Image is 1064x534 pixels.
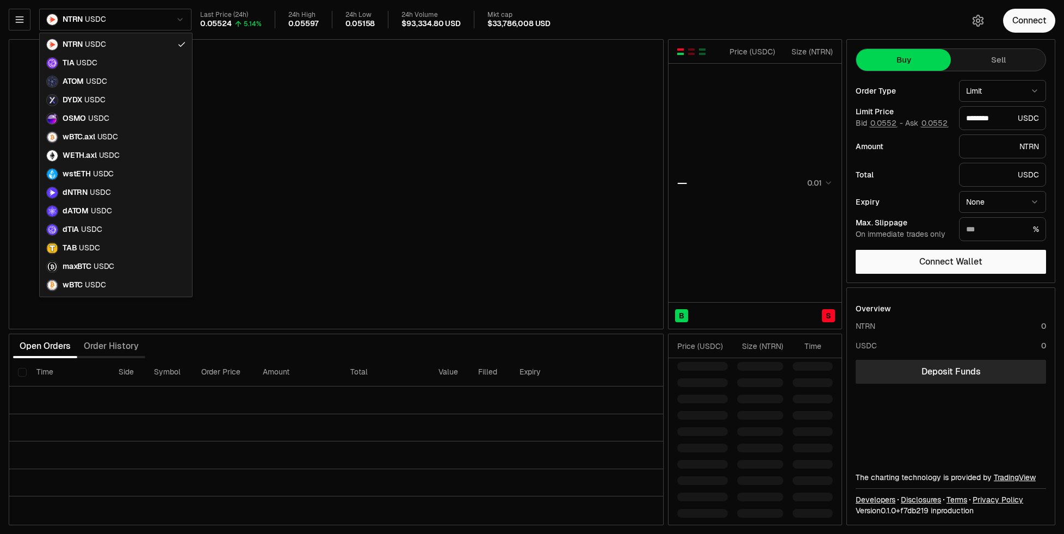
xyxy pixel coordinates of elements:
span: TAB [63,243,77,253]
span: USDC [99,151,120,161]
img: wstETH Logo [47,169,58,180]
span: wBTC [63,280,83,290]
span: USDC [85,40,106,50]
img: WETH.axl Logo [47,150,58,161]
span: WETH.axl [63,151,97,161]
span: dTIA [63,225,79,235]
span: wstETH [63,169,91,179]
img: NTRN Logo [47,39,58,50]
span: USDC [94,262,114,272]
span: USDC [85,280,106,290]
span: ATOM [63,77,84,87]
span: USDC [97,132,118,142]
span: USDC [91,206,112,216]
span: USDC [76,58,97,68]
span: USDC [93,169,114,179]
img: OSMO Logo [47,113,58,124]
span: USDC [79,243,100,253]
img: dNTRN Logo [47,187,58,198]
img: dTIA Logo [47,224,58,235]
img: wBTC.axl Logo [47,132,58,143]
span: OSMO [63,114,86,124]
span: DYDX [63,95,82,105]
span: dATOM [63,206,89,216]
img: ATOM Logo [47,76,58,87]
span: USDC [86,77,107,87]
span: TIA [63,58,74,68]
span: USDC [84,95,105,105]
span: USDC [81,225,102,235]
span: USDC [88,114,109,124]
span: USDC [90,188,110,198]
span: dNTRN [63,188,88,198]
span: maxBTC [63,262,91,272]
img: maxBTC Logo [47,261,58,272]
span: wBTC.axl [63,132,95,142]
img: wBTC Logo [47,280,58,291]
img: TAB Logo [47,243,58,254]
img: dATOM Logo [47,206,58,217]
span: NTRN [63,40,83,50]
img: DYDX Logo [47,95,58,106]
img: TIA Logo [47,58,58,69]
